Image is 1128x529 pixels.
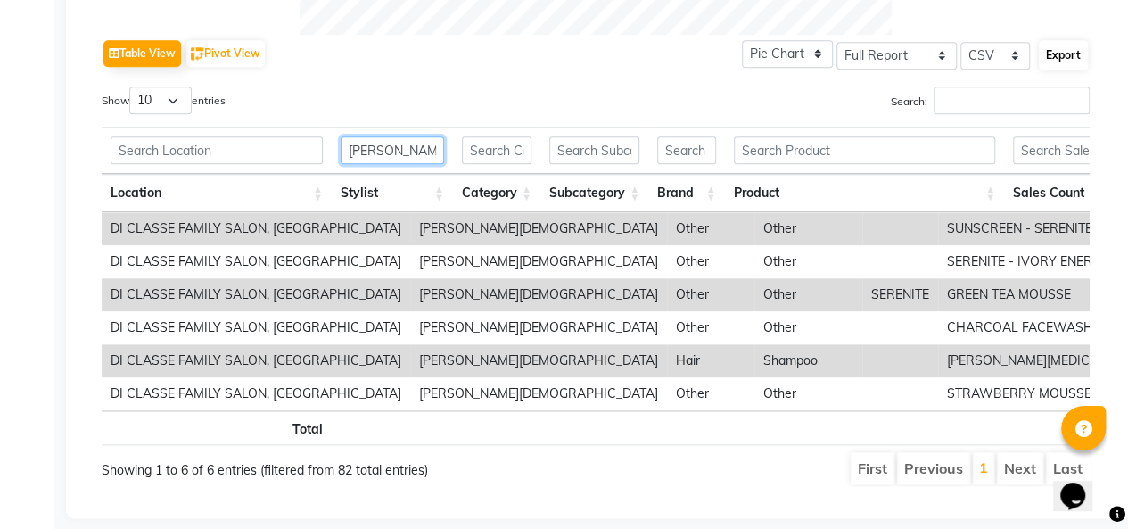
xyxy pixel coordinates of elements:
button: Table View [103,40,181,67]
td: DI CLASSE FAMILY SALON, [GEOGRAPHIC_DATA] [102,212,410,245]
td: Other [754,377,862,410]
th: Subcategory: activate to sort column ascending [540,174,648,212]
td: [PERSON_NAME][DEMOGRAPHIC_DATA] [410,344,667,377]
th: Total [102,410,332,445]
td: [PERSON_NAME][DEMOGRAPHIC_DATA] [410,212,667,245]
a: 1 [979,459,988,476]
input: Search Category [462,136,531,164]
td: DI CLASSE FAMILY SALON, [GEOGRAPHIC_DATA] [102,245,410,278]
td: Other [667,278,754,311]
td: DI CLASSE FAMILY SALON, [GEOGRAPHIC_DATA] [102,344,410,377]
th: 15 [1004,410,1107,445]
td: DI CLASSE FAMILY SALON, [GEOGRAPHIC_DATA] [102,377,410,410]
label: Search: [891,87,1090,114]
td: Other [667,245,754,278]
button: Export [1039,40,1088,70]
td: Other [754,245,862,278]
th: Location: activate to sort column ascending [102,174,332,212]
label: Show entries [102,87,226,114]
td: [PERSON_NAME][DEMOGRAPHIC_DATA] [410,377,667,410]
th: Sales Count: activate to sort column ascending [1004,174,1107,212]
th: Category: activate to sort column ascending [453,174,540,212]
input: Search Location [111,136,323,164]
button: Pivot View [186,40,265,67]
td: Other [667,311,754,344]
td: Other [754,212,862,245]
img: pivot.png [191,47,204,61]
td: DI CLASSE FAMILY SALON, [GEOGRAPHIC_DATA] [102,311,410,344]
td: [PERSON_NAME][DEMOGRAPHIC_DATA] [410,311,667,344]
div: Showing 1 to 6 of 6 entries (filtered from 82 total entries) [102,450,498,480]
td: Hair [667,344,754,377]
td: Other [754,278,862,311]
th: Product: activate to sort column ascending [725,174,1004,212]
input: Search Product [734,136,995,164]
input: Search Sales Count [1013,136,1099,164]
td: Other [667,377,754,410]
input: Search Brand [657,136,716,164]
input: Search: [934,87,1090,114]
iframe: chat widget [1053,458,1110,511]
td: Other [754,311,862,344]
input: Search Subcategory [549,136,639,164]
td: Shampoo [754,344,862,377]
input: Search Stylist [341,136,444,164]
select: Showentries [129,87,192,114]
td: [PERSON_NAME][DEMOGRAPHIC_DATA] [410,245,667,278]
td: SERENITE [862,278,938,311]
td: Other [667,212,754,245]
td: DI CLASSE FAMILY SALON, [GEOGRAPHIC_DATA] [102,278,410,311]
td: [PERSON_NAME][DEMOGRAPHIC_DATA] [410,278,667,311]
th: Stylist: activate to sort column ascending [332,174,453,212]
th: Brand: activate to sort column ascending [648,174,725,212]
